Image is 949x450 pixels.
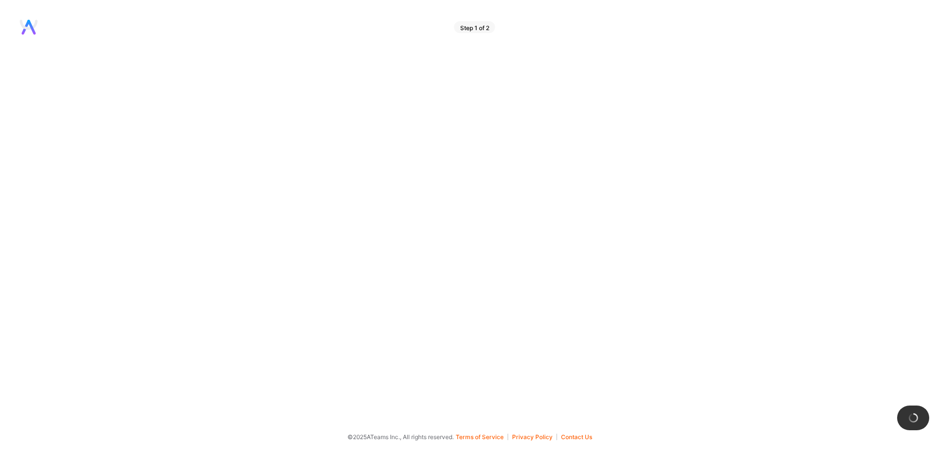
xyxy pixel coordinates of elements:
div: Step 1 of 2 [454,21,495,33]
span: © 2025 ATeams Inc., All rights reserved. [347,432,454,442]
img: loading [907,411,919,424]
button: Terms of Service [456,434,508,440]
button: Privacy Policy [512,434,557,440]
button: Contact Us [561,434,592,440]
